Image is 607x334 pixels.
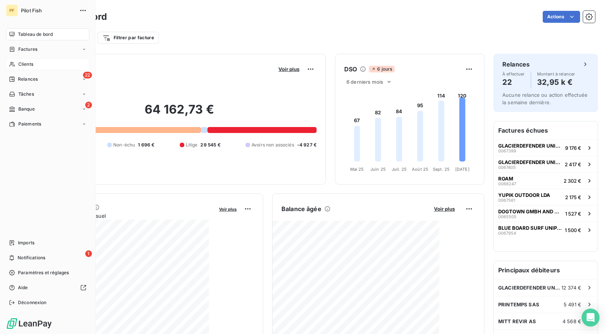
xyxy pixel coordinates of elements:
span: Tableau de bord [18,31,53,38]
h4: 22 [502,76,525,88]
span: 1 [85,250,92,257]
span: PRINTEMPS SAS [498,301,539,307]
span: Chiffre d'affaires mensuel [42,212,214,220]
button: ROAM00682472 302 € [494,172,598,189]
span: 1 500 € [565,227,581,233]
tspan: Juil. 25 [392,167,407,172]
h6: Balance âgée [281,204,321,213]
span: Montant à relancer [537,72,575,76]
span: Notifications [18,254,45,261]
span: 1 527 € [565,211,581,217]
button: Voir plus [432,205,457,212]
button: Voir plus [217,205,239,212]
span: Banque [18,106,35,112]
span: 5 491 € [564,301,581,307]
span: Relances [18,76,38,83]
span: 6 derniers mois [346,79,383,85]
button: GLACIERDEFENDER UNIP LDA00673999 176 € [494,139,598,156]
a: Aide [6,282,89,294]
tspan: Sept. 25 [433,167,450,172]
span: 0067399 [498,149,516,153]
span: 0067405 [498,165,516,170]
button: GLACIERDEFENDER UNIP LDA00674052 417 € [494,156,598,172]
span: YUPIK OUTDOOR LDA [498,192,550,198]
span: 0068247 [498,182,516,186]
button: Filtrer par facture [98,32,159,44]
span: 2 417 € [565,161,581,167]
span: Avoirs non associés [252,142,294,148]
tspan: Août 25 [412,167,428,172]
span: 0067954 [498,231,516,235]
span: Non-échu [113,142,135,148]
h6: Principaux débiteurs [494,261,598,279]
span: Pilot Fish [21,7,75,13]
span: BLUE BOARD SURF UNIPESSOAL LDA [498,225,562,231]
span: GLACIERDEFENDER UNIP LDA [498,159,562,165]
span: MITT REVIR AS [498,318,536,324]
span: 9 176 € [565,145,581,151]
span: Voir plus [434,206,455,212]
span: Factures [18,46,37,53]
span: 6 jours [369,66,394,72]
span: 12 374 € [561,285,581,291]
span: Aucune relance ou action effectuée la semaine dernière. [502,92,588,105]
h6: DSO [344,65,357,74]
span: 4 568 € [563,318,581,324]
span: 2 302 € [564,178,581,184]
span: 2 [85,102,92,108]
span: Imports [18,239,34,246]
span: 0067561 [498,198,515,202]
span: 22 [83,72,92,78]
span: À effectuer [502,72,525,76]
span: 29 545 € [200,142,220,148]
button: Voir plus [276,66,302,72]
span: Litige [186,142,198,148]
span: 1 696 € [138,142,154,148]
span: Tâches [18,91,34,98]
div: Open Intercom Messenger [582,309,600,327]
h6: Factures échues [494,121,598,139]
tspan: [DATE] [455,167,469,172]
button: BLUE BOARD SURF UNIPESSOAL LDA00679541 500 € [494,222,598,238]
h2: 64 162,73 € [42,102,317,124]
span: Aide [18,284,28,291]
span: GLACIERDEFENDER UNIP LDA [498,285,561,291]
span: ROAM [498,176,513,182]
tspan: Juin 25 [370,167,386,172]
div: PF [6,4,18,16]
span: Paiements [18,121,41,127]
span: Clients [18,61,33,68]
img: Logo LeanPay [6,318,52,330]
span: -4 927 € [297,142,317,148]
span: Voir plus [278,66,299,72]
span: Déconnexion [18,299,47,306]
h6: Relances [502,60,530,69]
span: 0065505 [498,214,517,219]
h4: 32,95 k € [537,76,575,88]
button: Actions [543,11,580,23]
span: GLACIERDEFENDER UNIP LDA [498,143,562,149]
button: YUPIK OUTDOOR LDA00675612 175 € [494,189,598,205]
tspan: Mai 25 [350,167,364,172]
span: 2 175 € [565,194,581,200]
button: DOGTOWN GMBH AND CO KG00655051 527 € [494,205,598,222]
span: DOGTOWN GMBH AND CO KG [498,208,562,214]
span: Voir plus [219,207,237,212]
span: Paramètres et réglages [18,269,69,276]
